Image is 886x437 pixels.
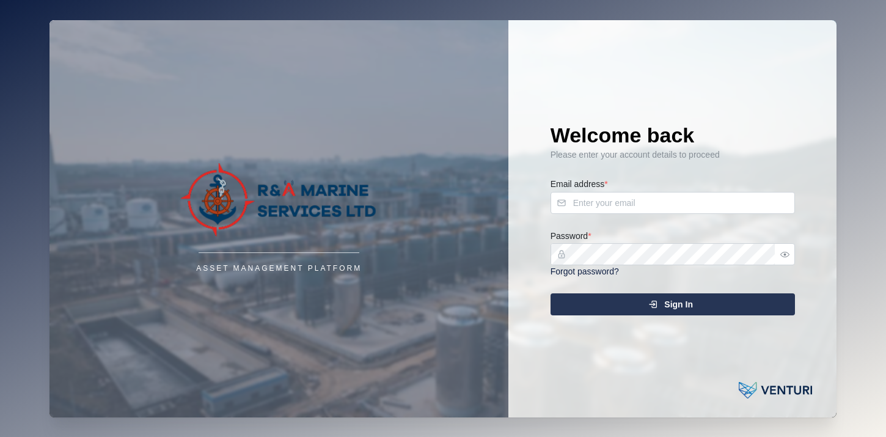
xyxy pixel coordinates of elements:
a: Forgot password? [551,266,619,276]
input: Enter your email [551,192,795,214]
label: Password [551,230,591,243]
span: Sign In [664,294,693,315]
h1: Welcome back [551,122,795,149]
label: Email address [551,178,608,191]
img: Powered by: Venturi [739,378,812,403]
img: Company Logo [157,163,401,237]
div: Asset Management Platform [196,263,362,274]
button: Sign In [551,293,795,315]
div: Please enter your account details to proceed [551,149,795,162]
